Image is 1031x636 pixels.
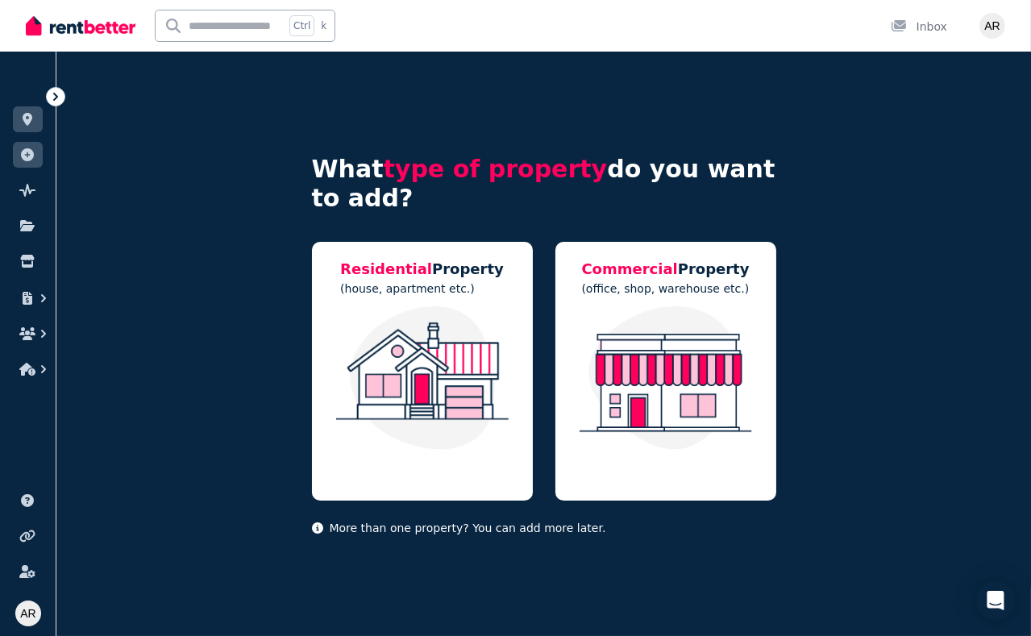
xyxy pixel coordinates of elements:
[581,281,749,297] p: (office, shop, warehouse etc.)
[891,19,947,35] div: Inbox
[572,306,760,450] img: Commercial Property
[26,14,135,38] img: RentBetter
[15,601,41,626] img: Anna Rizio
[976,581,1015,620] div: Open Intercom Messenger
[340,258,504,281] h5: Property
[312,520,776,536] p: More than one property? You can add more later.
[340,260,432,277] span: Residential
[979,13,1005,39] img: Anna Rizio
[581,258,749,281] h5: Property
[384,155,608,183] span: type of property
[321,19,326,32] span: k
[340,281,504,297] p: (house, apartment etc.)
[581,260,677,277] span: Commercial
[328,306,517,450] img: Residential Property
[312,155,776,213] h4: What do you want to add?
[289,15,314,36] span: Ctrl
